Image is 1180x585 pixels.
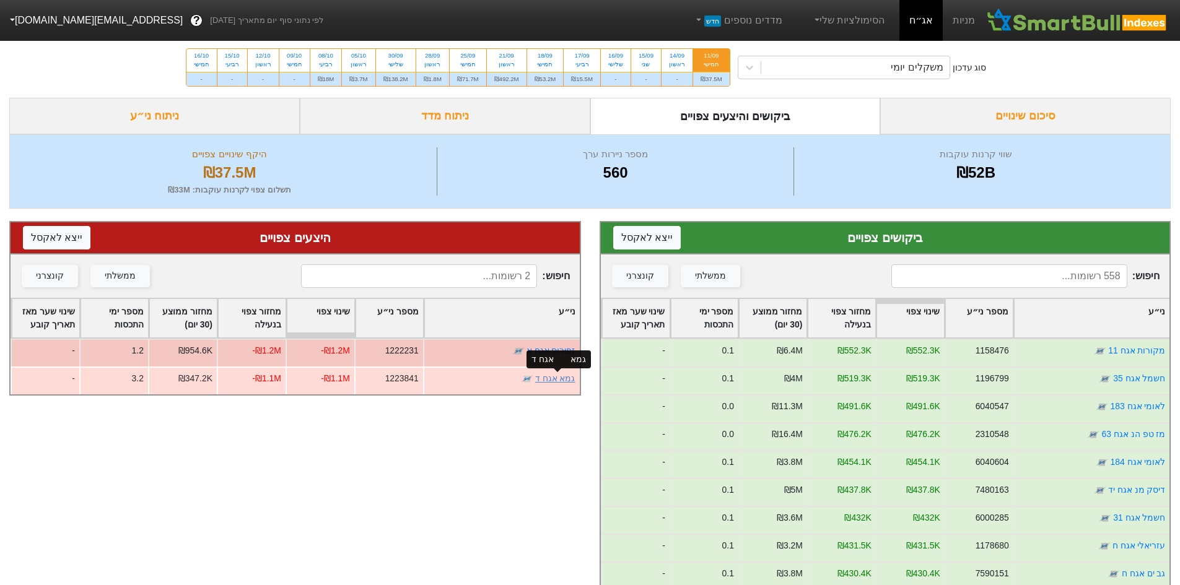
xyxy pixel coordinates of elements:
[739,299,806,337] div: Toggle SortBy
[975,344,1008,357] div: 1158476
[535,373,575,383] a: גמא אגח ד
[906,344,940,357] div: ₪552.3K
[913,511,940,524] div: ₪432K
[722,511,733,524] div: 0.1
[356,299,423,337] div: Toggle SortBy
[383,51,408,60] div: 30/09
[975,400,1008,413] div: 6040547
[985,8,1170,33] img: SmartBull
[631,72,661,86] div: -
[1096,456,1108,469] img: tase link
[1099,512,1111,524] img: tase link
[424,60,442,69] div: ראשון
[695,269,726,283] div: ממשלתי
[487,72,527,86] div: ₪492.2M
[613,228,1158,247] div: ביקושים צפויים
[891,60,943,75] div: משקלים יומי
[494,51,519,60] div: 21/09
[424,299,580,337] div: Toggle SortBy
[11,366,79,394] div: -
[681,265,740,287] button: ממשלתי
[837,344,871,357] div: ₪552.3K
[318,60,334,69] div: רביעי
[722,428,733,441] div: 0.0
[342,72,375,86] div: ₪3.7M
[25,147,434,162] div: היקף שינויים צפויים
[671,299,738,337] div: Toggle SortBy
[210,14,323,27] span: לפי נתוני סוף יום מתאריך [DATE]
[321,344,350,357] div: -₪1.2M
[837,456,871,469] div: ₪454.1K
[149,299,217,337] div: Toggle SortBy
[564,72,600,86] div: ₪15.5M
[1113,373,1165,383] a: חשמל אגח 35
[255,60,271,69] div: ראשון
[186,72,217,86] div: -
[494,60,519,69] div: ראשון
[837,428,871,441] div: ₪476.2K
[975,372,1008,385] div: 1196799
[571,60,593,69] div: רביעי
[722,456,733,469] div: 0.1
[612,265,668,287] button: קונצרני
[457,60,479,69] div: חמישי
[218,299,286,337] div: Toggle SortBy
[383,60,408,69] div: שלישי
[590,98,881,134] div: ביקושים והיצעים צפויים
[975,428,1008,441] div: 2310548
[527,72,564,86] div: ₪53.2M
[601,366,670,394] div: -
[807,8,890,33] a: הסימולציות שלי
[1096,401,1108,413] img: tase link
[722,539,733,552] div: 0.1
[1107,568,1119,580] img: tase link
[837,483,871,496] div: ₪437.8K
[776,539,802,552] div: ₪3.2M
[416,72,449,86] div: ₪1.8M
[349,60,367,69] div: ראשון
[639,60,653,69] div: שני
[689,8,787,33] a: מדדים נוספיםחדש
[772,428,803,441] div: ₪16.4M
[1093,484,1106,496] img: tase link
[105,269,136,283] div: ממשלתי
[693,72,730,86] div: ₪37.5M
[252,372,281,385] div: -₪1.1M
[301,264,569,288] span: חיפוש :
[891,264,1127,288] input: 558 רשומות...
[776,567,802,580] div: ₪3.8M
[440,147,790,162] div: מספר ניירות ערך
[906,456,940,469] div: ₪454.1K
[722,400,733,413] div: 0.0
[349,51,367,60] div: 05/10
[808,299,875,337] div: Toggle SortBy
[512,345,525,357] img: tase link
[36,269,64,283] div: קונצרני
[440,162,790,184] div: 560
[613,226,681,249] button: ייצא לאקסל
[906,567,940,580] div: ₪430.4K
[81,299,148,337] div: Toggle SortBy
[252,344,281,357] div: -₪1.2M
[194,51,209,60] div: 16/10
[704,15,721,27] span: חדש
[906,372,940,385] div: ₪519.3K
[1110,457,1165,467] a: לאומי אגח 184
[953,61,987,74] div: סוג עדכון
[1112,540,1165,550] a: עזריאלי אגח ח
[9,98,300,134] div: ניתוח ני״ע
[784,483,802,496] div: ₪5M
[385,344,419,357] div: 1222231
[784,372,802,385] div: ₪4M
[669,60,685,69] div: ראשון
[1108,345,1165,355] a: מקורות אגח 11
[310,72,342,86] div: ₪18M
[601,339,670,366] div: -
[701,60,722,69] div: חמישי
[22,265,78,287] button: קונצרני
[1101,429,1165,439] a: מז טפ הנ אגח 63
[601,506,670,534] div: -
[571,51,593,60] div: 17/09
[639,51,653,60] div: 15/09
[837,400,871,413] div: ₪491.6K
